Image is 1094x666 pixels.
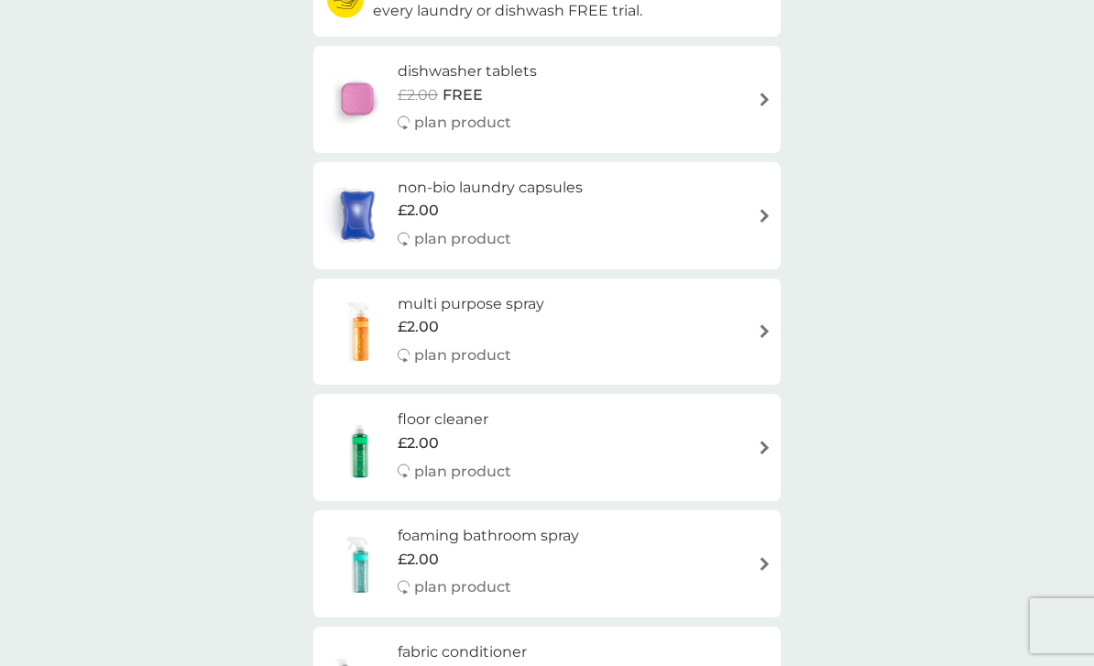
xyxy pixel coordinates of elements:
h6: multi purpose spray [398,292,544,316]
span: £2.00 [398,431,439,455]
span: £2.00 [398,199,439,223]
img: non-bio laundry capsules [323,183,392,247]
p: plan product [414,111,511,135]
img: arrow right [758,557,771,571]
span: £2.00 [398,83,438,107]
h6: foaming bathroom spray [398,524,579,548]
span: FREE [443,83,483,107]
img: floor cleaner [323,416,398,480]
p: plan product [414,227,511,251]
p: plan product [414,575,511,599]
span: £2.00 [398,315,439,339]
h6: fabric conditioner [398,640,527,664]
img: arrow right [758,209,771,223]
p: plan product [414,460,511,484]
img: foaming bathroom spray [323,532,398,596]
img: arrow right [758,441,771,454]
img: arrow right [758,93,771,106]
img: multi purpose spray [323,300,398,364]
span: £2.00 [398,548,439,572]
img: dishwasher tablets [323,67,392,131]
h6: floor cleaner [398,408,511,431]
p: plan product [414,344,511,367]
h6: non-bio laundry capsules [398,176,583,200]
h6: dishwasher tablets [398,60,537,83]
img: arrow right [758,324,771,338]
